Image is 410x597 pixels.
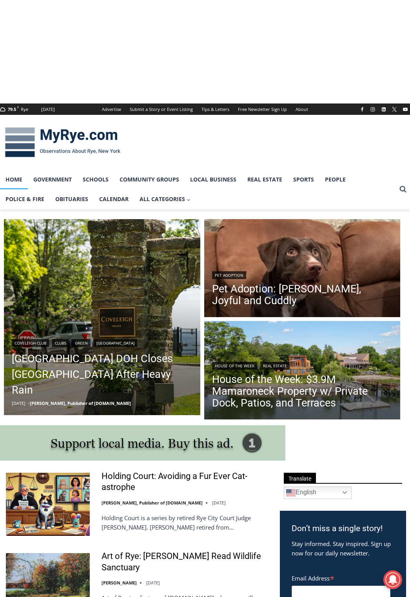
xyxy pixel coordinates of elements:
a: [PERSON_NAME], Publisher of [DOMAIN_NAME] [30,400,131,406]
a: Coveleigh Club [12,339,49,347]
a: Linkedin [379,105,388,114]
a: [GEOGRAPHIC_DATA] DOH Closes [GEOGRAPHIC_DATA] After Heavy Rain [12,351,192,398]
div: | | | [12,338,192,347]
a: Pet Adoption [212,271,246,279]
a: Free Newsletter Sign Up [234,103,291,115]
a: [PERSON_NAME], Publisher of [DOMAIN_NAME] [102,500,203,506]
a: People [319,170,351,189]
a: Schools [77,170,114,189]
img: (PHOTO: Ella. Contributed.) [204,219,401,317]
span: – [27,400,30,406]
a: Green [72,339,91,347]
a: Read More Pet Adoption: Ella, Joyful and Cuddly [204,219,401,317]
div: | [212,360,393,370]
a: Community Groups [114,170,185,189]
nav: Secondary Navigation [98,103,312,115]
a: All Categories [134,189,196,209]
a: Tips & Letters [197,103,234,115]
label: Email Address [292,570,390,584]
a: YouTube [401,105,410,114]
a: English [284,486,352,499]
a: Read More Westchester County DOH Closes Coveleigh Club Beach After Heavy Rain [4,219,200,416]
h3: Don’t miss a single story! [292,523,394,535]
img: (PHOTO: Coveleigh Club, at 459 Stuyvesant Avenue in Rye. Credit: Justin Gray.) [4,219,200,416]
a: Facebook [357,105,367,114]
a: Government [28,170,77,189]
a: House of the Week [212,362,257,370]
span: Translate [284,473,316,483]
a: Submit a Story or Event Listing [125,103,197,115]
a: [GEOGRAPHIC_DATA] [94,339,137,347]
a: Holding Court: Avoiding a Fur Ever Cat-astrophe [102,471,270,493]
a: Obituaries [50,189,94,209]
span: F [17,105,19,109]
a: About [291,103,312,115]
img: 1160 Greacen Point Road, Mamaroneck [204,321,401,419]
span: 79.5 [8,106,16,112]
a: X [390,105,399,114]
a: Real Estate [242,170,288,189]
button: View Search Form [396,182,410,196]
img: en [286,488,296,497]
p: Holding Court is a series by retired Rye City Court Judge [PERSON_NAME]. [PERSON_NAME] retired from… [102,513,270,532]
a: Art of Rye: [PERSON_NAME] Read Wildlife Sanctuary [102,551,270,573]
img: Holding Court: Avoiding a Fur Ever Cat-astrophe [6,473,90,536]
a: Read More House of the Week: $3.9M Mamaroneck Property w/ Private Dock, Patios, and Terraces [204,321,401,419]
a: Local Business [185,170,242,189]
a: Instagram [368,105,377,114]
a: Real Estate [260,362,290,370]
span: All Categories [140,195,190,203]
div: [DATE] [41,106,55,113]
time: [DATE] [146,580,160,586]
a: Clubs [52,339,69,347]
time: [DATE] [12,400,25,406]
a: Calendar [94,189,134,209]
a: Advertise [98,103,125,115]
a: [PERSON_NAME] [102,580,137,586]
time: [DATE] [212,500,226,506]
a: Pet Adoption: [PERSON_NAME], Joyful and Cuddly [212,283,393,307]
a: House of the Week: $3.9M Mamaroneck Property w/ Private Dock, Patios, and Terraces [212,374,393,409]
a: Sports [288,170,319,189]
div: Rye [21,106,28,113]
p: Stay informed. Stay inspired. Sign up now for our daily newsletter. [292,539,394,558]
